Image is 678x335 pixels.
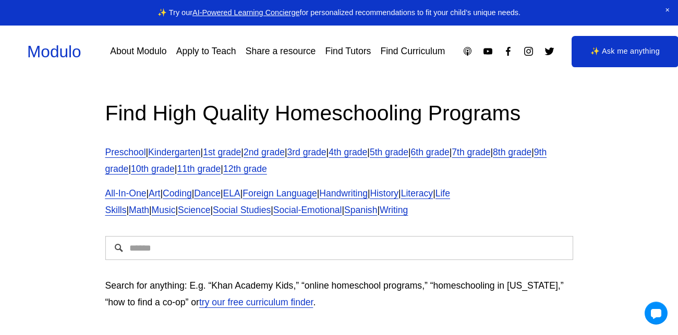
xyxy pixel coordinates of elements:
[203,147,241,157] a: 1st grade
[148,147,200,157] a: Kindergarten
[452,147,490,157] a: 7th grade
[544,46,555,57] a: Twitter
[223,188,240,198] a: ELA
[243,188,317,198] a: Foreign Language
[462,46,473,57] a: Apple Podcasts
[380,205,408,215] a: Writing
[325,42,371,60] a: Find Tutors
[177,164,221,174] a: 11th grade
[176,42,236,60] a: Apply to Teach
[370,188,399,198] a: History
[244,147,285,157] a: 2nd grade
[246,42,316,60] a: Share a resource
[319,188,368,198] a: Handwriting
[380,42,445,60] a: Find Curriculum
[105,147,146,157] a: Preschool
[105,100,573,128] h2: Find High Quality Homeschooling Programs
[370,147,408,157] a: 5th grade
[105,188,147,198] a: All-In-One
[152,205,176,215] a: Music
[493,147,531,157] a: 8th grade
[482,46,493,57] a: YouTube
[401,188,433,198] a: Literacy
[27,42,81,61] a: Modulo
[105,147,547,174] a: 9th grade
[329,147,367,157] a: 4th grade
[178,205,210,215] a: Science
[223,164,267,174] a: 12th grade
[110,42,166,60] a: About Modulo
[199,297,313,307] a: try our free curriculum finder
[213,205,271,215] a: Social Studies
[523,46,534,57] a: Instagram
[105,185,573,218] p: | | | | | | | | | | | | | | | |
[194,188,221,198] a: Dance
[192,8,299,17] a: AI-Powered Learning Concierge
[129,205,149,215] a: Math
[273,205,342,215] a: Social-Emotional
[105,278,573,311] p: Search for anything: E.g. “Khan Academy Kids,” “online homeschool programs,” “homeschooling in [U...
[131,164,175,174] a: 10th grade
[149,188,160,198] a: Art
[503,46,514,57] a: Facebook
[411,147,450,157] a: 6th grade
[105,236,573,260] input: Search
[344,205,377,215] a: Spanish
[105,188,450,215] a: Life Skills
[287,147,326,157] a: 3rd grade
[105,144,573,177] p: | | | | | | | | | | | | |
[163,188,192,198] a: Coding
